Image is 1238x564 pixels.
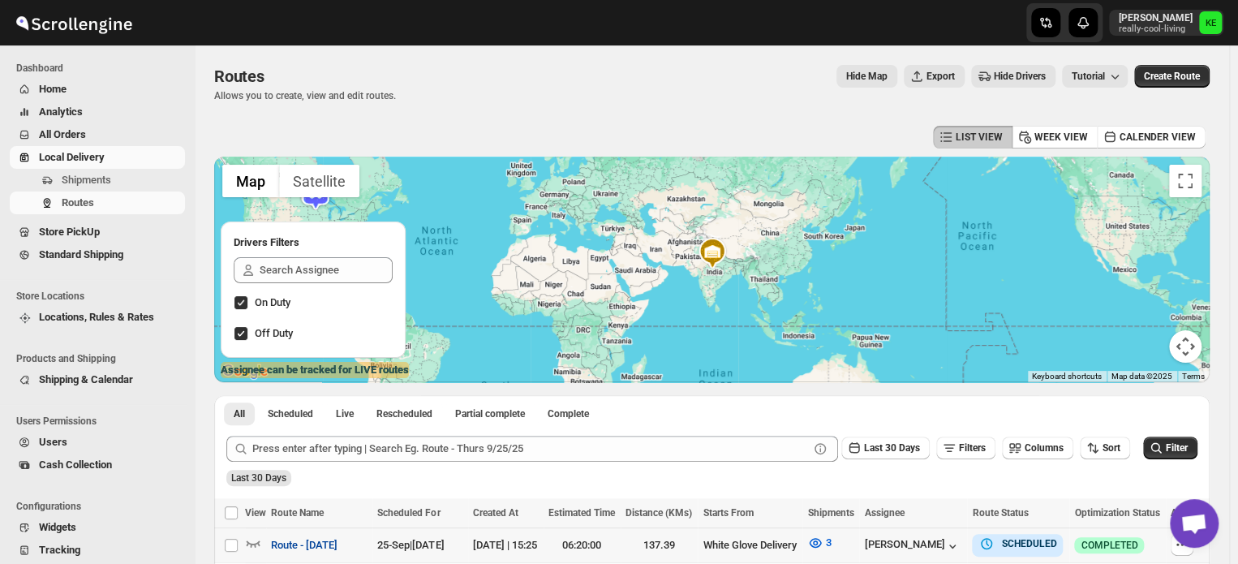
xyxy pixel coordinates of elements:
[10,431,185,454] button: Users
[13,2,135,43] img: ScrollEngine
[218,361,272,382] img: Google
[971,65,1055,88] button: Hide Drivers
[956,131,1003,144] span: LIST VIEW
[10,169,185,192] button: Shipments
[245,507,266,519] span: View
[214,67,264,86] span: Routes
[548,407,589,420] span: Complete
[268,407,313,420] span: Scheduled
[1169,330,1201,363] button: Map camera controls
[10,454,185,476] button: Cash Collection
[1134,65,1210,88] button: Create Route
[1170,499,1219,548] div: Open chat
[936,437,995,459] button: Filters
[1025,442,1064,454] span: Columns
[224,403,255,425] button: All routes
[864,507,904,519] span: Assignee
[271,507,324,519] span: Route Name
[1080,437,1130,459] button: Sort
[39,521,76,533] span: Widgets
[1081,539,1137,552] span: COMPLETED
[1012,126,1098,149] button: WEEK VIEW
[260,257,393,283] input: Search Assignee
[16,415,187,428] span: Users Permissions
[10,306,185,329] button: Locations, Rules & Rates
[1144,70,1200,83] span: Create Route
[336,407,354,420] span: Live
[625,537,693,553] div: 137.39
[807,507,853,519] span: Shipments
[39,544,80,556] span: Tracking
[1119,11,1193,24] p: [PERSON_NAME]
[10,78,185,101] button: Home
[1001,538,1056,549] b: SCHEDULED
[825,536,831,549] span: 3
[279,165,359,197] button: Show satellite imagery
[904,65,965,88] button: Export
[797,530,840,556] button: 3
[214,89,396,102] p: Allows you to create, view and edit routes.
[376,407,432,420] span: Rescheduled
[1166,442,1188,454] span: Filter
[39,459,112,471] span: Cash Collection
[39,311,154,323] span: Locations, Rules & Rates
[1111,372,1172,381] span: Map data ©2025
[455,407,525,420] span: Partial complete
[10,368,185,391] button: Shipping & Calendar
[1062,65,1128,88] button: Tutorial
[221,362,409,378] label: Assignee can be tracked for LIVE routes
[10,123,185,146] button: All Orders
[1120,131,1196,144] span: CALENDER VIEW
[703,507,753,519] span: Starts From
[1169,165,1201,197] button: Toggle fullscreen view
[625,507,692,519] span: Distance (KMs)
[846,70,888,83] span: Hide Map
[10,516,185,539] button: Widgets
[10,192,185,214] button: Routes
[377,507,440,519] span: Scheduled For
[234,235,393,251] h2: Drivers Filters
[10,101,185,123] button: Analytics
[39,226,100,238] span: Store PickUp
[39,248,123,260] span: Standard Shipping
[1072,71,1105,82] span: Tutorial
[231,472,286,484] span: Last 30 Days
[978,536,1056,552] button: SCHEDULED
[1182,372,1205,381] a: Terms (opens in new tab)
[1119,24,1193,34] p: really-cool-living
[1199,11,1222,34] span: Kermit Erickson
[926,70,955,83] span: Export
[39,83,67,95] span: Home
[864,538,961,554] button: [PERSON_NAME]
[1109,10,1223,36] button: User menu
[255,296,290,308] span: On Duty
[1206,18,1217,28] text: KE
[836,65,897,88] button: Map action label
[10,539,185,562] button: Tracking
[16,290,187,303] span: Store Locations
[234,407,245,420] span: All
[16,62,187,75] span: Dashboard
[377,539,444,551] span: 25-Sep | [DATE]
[473,537,538,553] div: [DATE] | 15:25
[261,532,347,558] button: Route - [DATE]
[39,151,105,163] span: Local Delivery
[1032,371,1102,382] button: Keyboard shortcuts
[1034,131,1088,144] span: WEEK VIEW
[1074,507,1159,519] span: Optimization Status
[972,507,1028,519] span: Route Status
[933,126,1012,149] button: LIST VIEW
[548,537,616,553] div: 06:20:00
[16,352,187,365] span: Products and Shipping
[1103,442,1120,454] span: Sort
[1143,437,1197,459] button: Filter
[864,442,920,454] span: Last 30 Days
[222,165,279,197] button: Show street map
[841,437,930,459] button: Last 30 Days
[1097,126,1206,149] button: CALENDER VIEW
[1002,437,1073,459] button: Columns
[548,507,615,519] span: Estimated Time
[218,361,272,382] a: Open this area in Google Maps (opens a new window)
[959,442,986,454] span: Filters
